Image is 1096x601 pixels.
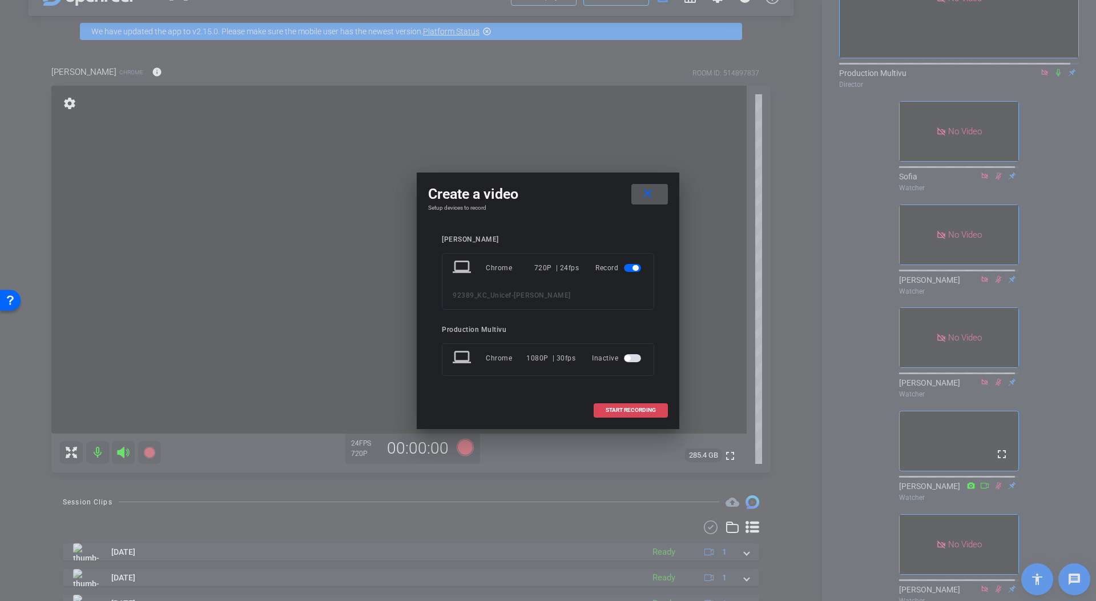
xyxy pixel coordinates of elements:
[453,291,511,299] span: 92389_KC_Unicef
[486,258,534,278] div: Chrome
[442,326,654,334] div: Production Multivu
[595,258,643,278] div: Record
[453,258,473,278] mat-icon: laptop
[534,258,579,278] div: 720P | 24fps
[486,348,526,368] div: Chrome
[511,291,514,299] span: -
[442,235,654,244] div: [PERSON_NAME]
[606,407,656,413] span: START RECORDING
[640,187,655,201] mat-icon: close
[526,348,575,368] div: 1080P | 30fps
[428,205,668,211] h4: Setup devices to record
[453,348,473,368] mat-icon: laptop
[592,348,643,368] div: Inactive
[514,291,571,299] span: [PERSON_NAME]
[428,184,668,205] div: Create a video
[594,403,668,418] button: START RECORDING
